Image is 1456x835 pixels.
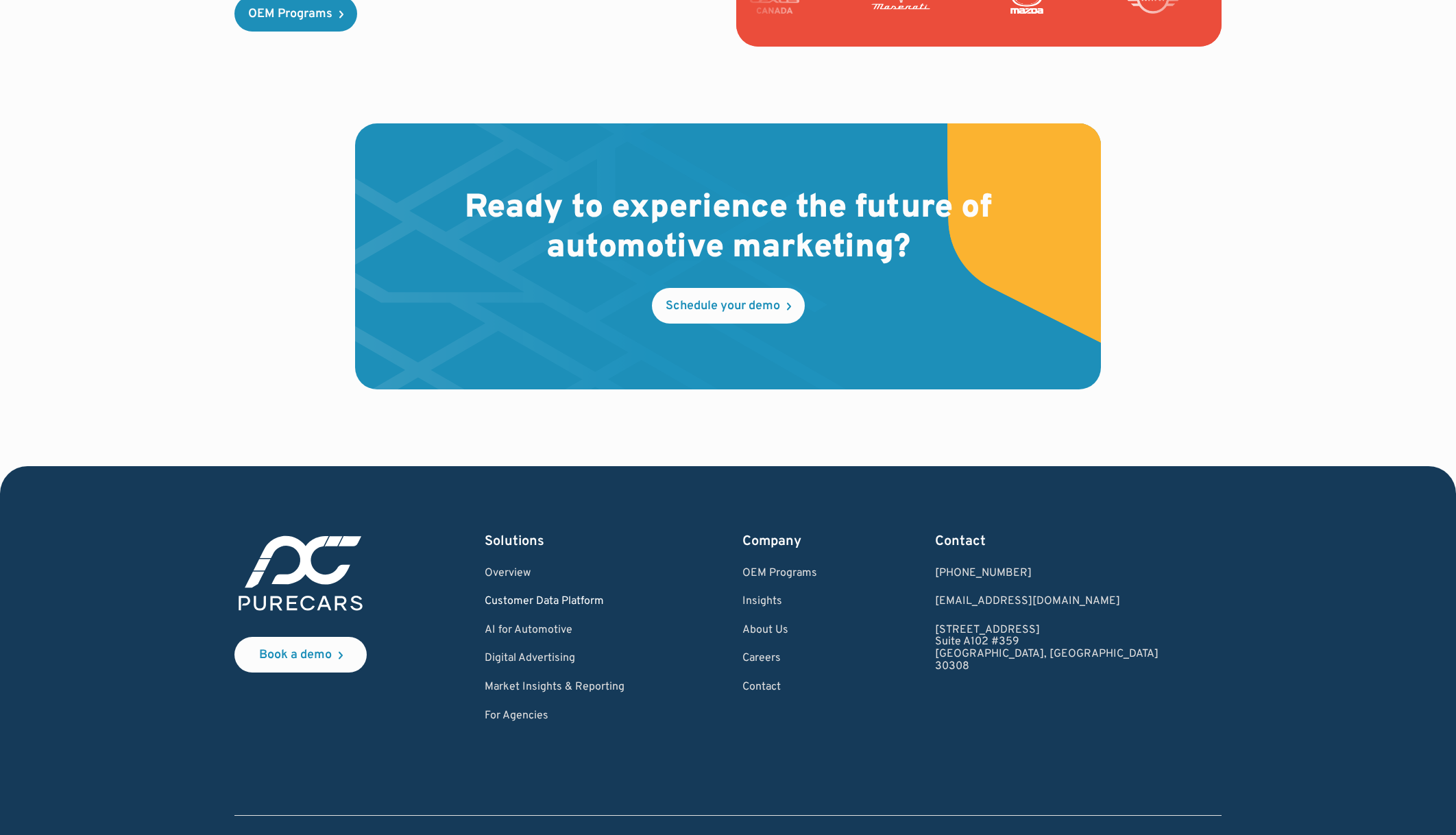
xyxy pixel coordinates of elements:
a: Market Insights & Reporting [485,681,624,694]
a: AI for Automotive [485,625,624,637]
a: Digital Advertising [485,653,624,665]
a: Insights [742,596,817,608]
div: Solutions [485,532,624,551]
a: Schedule your demo [652,288,805,324]
img: purecars logo [234,532,367,615]
h2: Ready to experience the future of automotive marketing? [443,189,1013,268]
div: [PHONE_NUMBER] [935,568,1158,580]
div: Contact [935,532,1158,551]
a: For Agencies [485,710,624,723]
a: Email us [935,596,1158,608]
a: Contact [742,681,817,694]
div: OEM Programs [248,8,332,21]
a: Customer Data Platform [485,596,624,608]
div: Book a demo [259,649,332,662]
div: Company [742,532,817,551]
a: Careers [742,653,817,665]
a: Overview [485,568,624,580]
div: Schedule your demo [666,300,780,313]
a: [STREET_ADDRESS]Suite A102 #359[GEOGRAPHIC_DATA], [GEOGRAPHIC_DATA]30308 [935,625,1158,673]
a: OEM Programs [742,568,817,580]
a: Book a demo [234,637,367,673]
a: About Us [742,625,817,637]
